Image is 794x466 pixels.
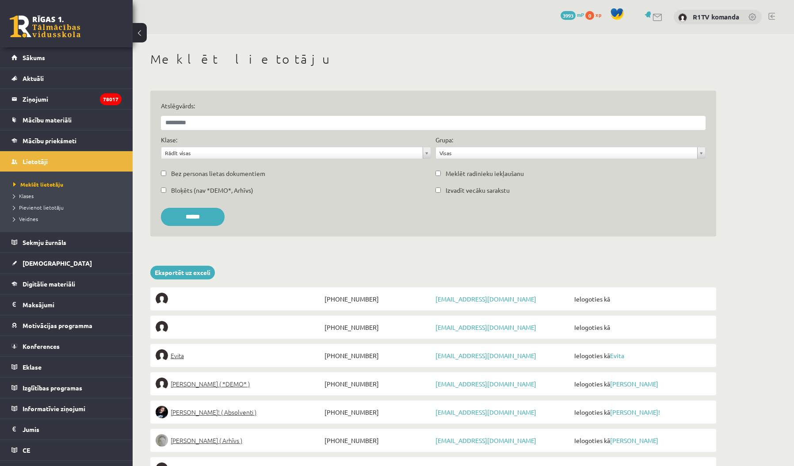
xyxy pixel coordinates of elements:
a: Lietotāji [11,151,122,172]
span: Rādīt visas [165,147,419,159]
a: Veidnes [13,215,124,223]
span: [PHONE_NUMBER] [322,321,433,333]
a: Eklase [11,357,122,377]
a: Informatīvie ziņojumi [11,398,122,419]
a: Jumis [11,419,122,439]
a: [EMAIL_ADDRESS][DOMAIN_NAME] [435,436,536,444]
span: Meklēt lietotāju [13,181,63,188]
span: [PHONE_NUMBER] [322,406,433,418]
a: [EMAIL_ADDRESS][DOMAIN_NAME] [435,408,536,416]
span: Ielogoties kā [572,349,711,362]
a: [EMAIL_ADDRESS][DOMAIN_NAME] [435,380,536,388]
a: 3993 mP [561,11,584,18]
label: Bloķēts (nav *DEMO*, Arhīvs) [171,186,253,195]
span: [PERSON_NAME] ( Arhīvs ) [171,434,242,447]
legend: Ziņojumi [23,89,122,109]
span: [PHONE_NUMBER] [322,378,433,390]
span: Jumis [23,425,39,433]
span: Evita [171,349,184,362]
span: [PERSON_NAME]! ( Absolventi ) [171,406,256,418]
img: Lelde Braune [156,434,168,447]
span: Sākums [23,53,45,61]
a: [EMAIL_ADDRESS][DOMAIN_NAME] [435,295,536,303]
a: Visas [436,147,705,159]
span: Konferences [23,342,60,350]
a: Sākums [11,47,122,68]
img: Evita [156,349,168,362]
span: Ielogoties kā [572,293,711,305]
span: Klases [13,192,34,199]
span: [PHONE_NUMBER] [322,293,433,305]
a: Meklēt lietotāju [13,180,124,188]
span: Aktuāli [23,74,44,82]
a: [PERSON_NAME] [610,436,658,444]
a: Aktuāli [11,68,122,88]
a: Mācību materiāli [11,110,122,130]
label: Grupa: [435,135,453,145]
span: Sekmju žurnāls [23,238,66,246]
span: Lietotāji [23,157,48,165]
a: Izglītības programas [11,378,122,398]
span: Ielogoties kā [572,378,711,390]
a: Mācību priekšmeti [11,130,122,151]
a: [PERSON_NAME] ( Arhīvs ) [156,434,322,447]
label: Atslēgvārds: [161,101,706,111]
a: Klases [13,192,124,200]
a: [PERSON_NAME] [610,380,658,388]
a: [DEMOGRAPHIC_DATA] [11,253,122,273]
span: Ielogoties kā [572,321,711,333]
span: Mācību priekšmeti [23,137,76,145]
span: Digitālie materiāli [23,280,75,288]
h1: Meklēt lietotāju [150,52,716,67]
a: Eksportēt uz exceli [150,266,215,279]
label: Bez personas lietas dokumentiem [171,169,265,178]
span: 3993 [561,11,576,20]
span: [PHONE_NUMBER] [322,349,433,362]
img: Sofija Anrio-Karlauska! [156,406,168,418]
legend: Maksājumi [23,294,122,315]
a: Motivācijas programma [11,315,122,336]
span: Mācību materiāli [23,116,72,124]
a: Maksājumi [11,294,122,315]
a: R1TV komanda [693,12,739,21]
span: 0 [585,11,594,20]
a: [PERSON_NAME]! [610,408,660,416]
span: [PHONE_NUMBER] [322,434,433,447]
i: 78017 [100,93,122,105]
span: Ielogoties kā [572,434,711,447]
span: Veidnes [13,215,38,222]
span: [PERSON_NAME] ( *DEMO* ) [171,378,250,390]
a: CE [11,440,122,460]
a: [EMAIL_ADDRESS][DOMAIN_NAME] [435,351,536,359]
img: Elīna Elizabete Ancveriņa [156,378,168,390]
a: Evita [156,349,322,362]
img: R1TV komanda [678,13,687,22]
label: Klase: [161,135,177,145]
span: Informatīvie ziņojumi [23,405,85,413]
a: Ziņojumi78017 [11,89,122,109]
span: Motivācijas programma [23,321,92,329]
span: mP [577,11,584,18]
a: Evita [610,351,624,359]
a: Konferences [11,336,122,356]
a: Pievienot lietotāju [13,203,124,211]
a: [PERSON_NAME] ( *DEMO* ) [156,378,322,390]
span: Eklase [23,363,42,371]
a: Digitālie materiāli [11,274,122,294]
a: [EMAIL_ADDRESS][DOMAIN_NAME] [435,323,536,331]
span: Ielogoties kā [572,406,711,418]
a: [PERSON_NAME]! ( Absolventi ) [156,406,322,418]
a: Rīgas 1. Tālmācības vidusskola [10,15,80,38]
span: Pievienot lietotāju [13,204,64,211]
label: Izvadīt vecāku sarakstu [446,186,510,195]
span: [DEMOGRAPHIC_DATA] [23,259,92,267]
a: 0 xp [585,11,606,18]
a: Rādīt visas [161,147,431,159]
a: Sekmju žurnāls [11,232,122,252]
span: xp [595,11,601,18]
span: Izglītības programas [23,384,82,392]
span: Visas [439,147,694,159]
span: CE [23,446,30,454]
label: Meklēt radinieku iekļaušanu [446,169,524,178]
